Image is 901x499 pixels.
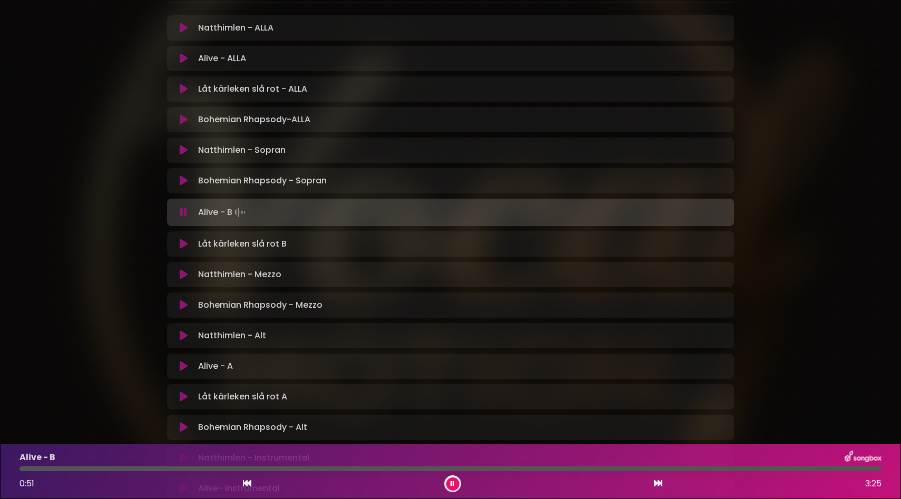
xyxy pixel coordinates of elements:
[198,360,233,373] p: Alive - A
[19,477,34,490] span: 0:51
[845,451,882,464] img: songbox-logo-white.png
[198,421,307,434] p: Bohemian Rhapsody - Alt
[198,329,266,342] p: Natthimlen - Alt
[198,238,287,250] p: Låt kärleken slå rot B
[198,52,246,65] p: Alive - ALLA
[198,113,310,126] p: Bohemian Rhapsody-ALLA
[198,268,281,281] p: Natthimlen - Mezzo
[19,451,55,464] p: Alive - B
[865,477,882,490] span: 3:25
[198,144,286,156] p: Natthimlen - Sopran
[198,205,247,220] p: Alive - B
[232,205,247,220] img: waveform4.gif
[198,22,273,34] p: Natthimlen - ALLA
[198,83,307,95] p: Låt kärleken slå rot - ALLA
[198,390,287,403] p: Låt kärleken slå rot A
[198,174,327,187] p: Bohemian Rhapsody - Sopran
[198,299,322,311] p: Bohemian Rhapsody - Mezzo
